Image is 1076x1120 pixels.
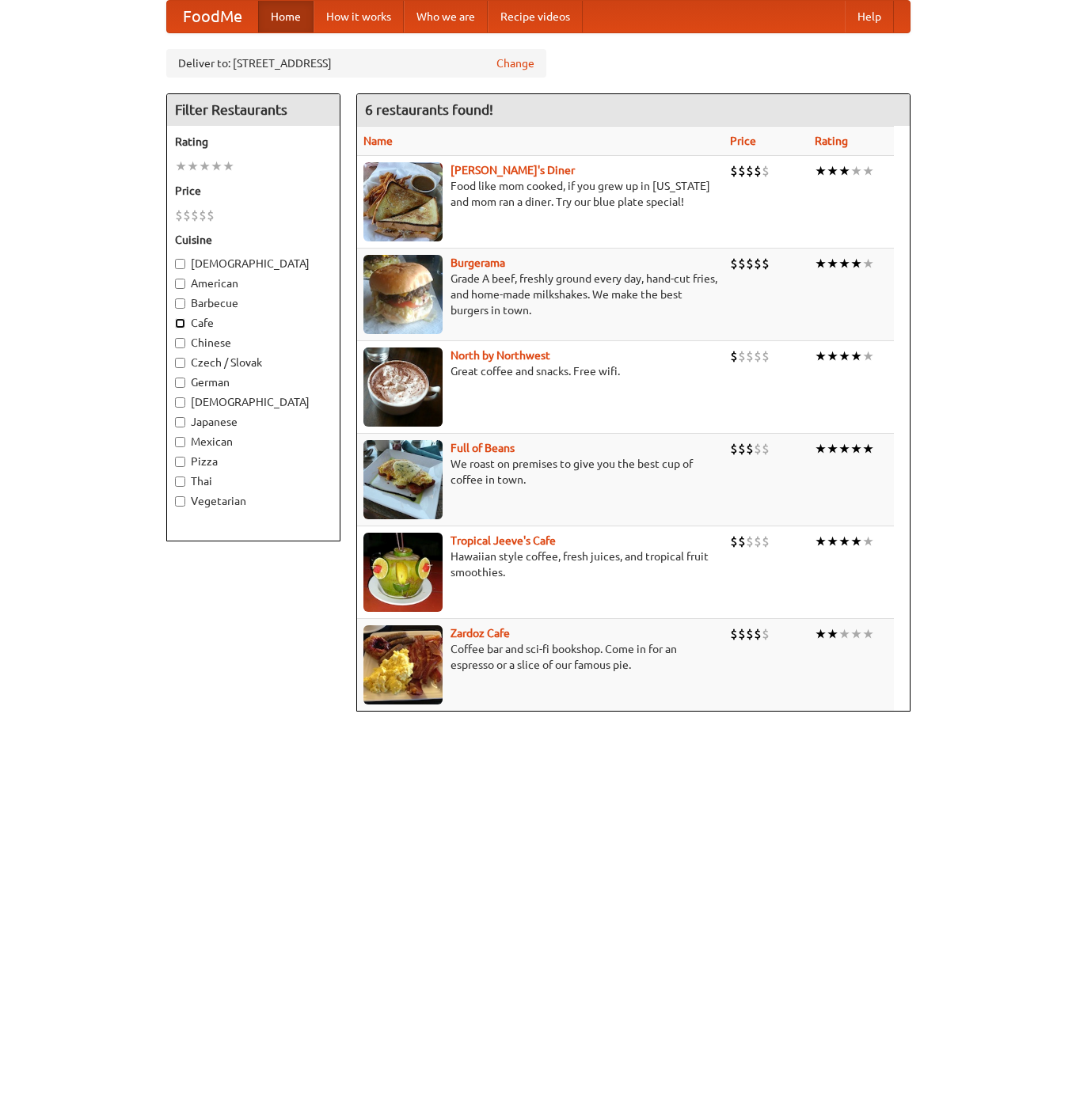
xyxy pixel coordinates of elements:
[730,135,756,147] a: Price
[738,162,746,180] li: $
[845,1,894,32] a: Help
[850,440,862,457] li: ★
[175,378,185,388] input: German
[175,134,332,150] h5: Rating
[815,135,848,147] a: Rating
[754,255,762,272] li: $
[754,533,762,550] li: $
[815,625,827,643] li: ★
[167,94,340,126] h4: Filter Restaurants
[738,255,746,272] li: $
[730,533,738,550] li: $
[762,625,770,643] li: $
[762,533,770,550] li: $
[258,1,314,32] a: Home
[175,315,332,331] label: Cafe
[827,162,838,180] li: ★
[827,533,838,550] li: ★
[175,374,332,390] label: German
[363,641,717,673] p: Coffee bar and sci-fi bookshop. Come in for an espresso or a slice of our famous pie.
[746,162,754,180] li: $
[730,440,738,457] li: $
[451,256,505,269] b: Burgerama
[363,162,443,241] img: sallys.jpg
[207,207,215,224] li: $
[363,363,717,379] p: Great coffee and snacks. Free wifi.
[451,534,556,547] a: Tropical Jeeve's Cafe
[838,625,850,643] li: ★
[175,318,185,328] input: Cafe
[838,255,850,272] li: ★
[314,1,404,32] a: How it works
[746,533,754,550] li: $
[850,255,862,272] li: ★
[404,1,488,32] a: Who we are
[862,625,874,643] li: ★
[451,349,550,362] a: North by Northwest
[191,207,199,224] li: $
[730,625,738,643] li: $
[850,162,862,180] li: ★
[488,1,583,32] a: Recipe videos
[187,158,199,175] li: ★
[862,162,874,180] li: ★
[838,440,850,457] li: ★
[838,162,850,180] li: ★
[175,493,332,509] label: Vegetarian
[175,476,185,487] input: Thai
[363,456,717,488] p: We roast on premises to give you the best cup of coffee in town.
[363,625,443,704] img: zardoz.jpg
[199,158,211,175] li: ★
[850,625,862,643] li: ★
[451,164,575,177] a: [PERSON_NAME]'s Diner
[451,442,515,454] a: Full of Beans
[363,255,443,334] img: burgerama.jpg
[746,625,754,643] li: $
[175,279,185,289] input: American
[754,347,762,365] li: $
[754,440,762,457] li: $
[862,440,874,457] li: ★
[730,255,738,272] li: $
[451,627,510,640] a: Zardoz Cafe
[738,347,746,365] li: $
[363,533,443,612] img: jeeves.jpg
[175,473,332,489] label: Thai
[175,158,187,175] li: ★
[850,347,862,365] li: ★
[175,437,185,447] input: Mexican
[175,417,185,427] input: Japanese
[827,347,838,365] li: ★
[827,625,838,643] li: ★
[754,625,762,643] li: $
[363,440,443,519] img: beans.jpg
[175,335,332,351] label: Chinese
[363,271,717,318] p: Grade A beef, freshly ground every day, hand-cut fries, and home-made milkshakes. We make the bes...
[175,457,185,467] input: Pizza
[175,496,185,507] input: Vegetarian
[175,232,332,248] h5: Cuisine
[175,183,332,199] h5: Price
[762,347,770,365] li: $
[175,358,185,368] input: Czech / Slovak
[827,440,838,457] li: ★
[746,255,754,272] li: $
[815,347,827,365] li: ★
[754,162,762,180] li: $
[175,454,332,469] label: Pizza
[175,397,185,408] input: [DEMOGRAPHIC_DATA]
[815,162,827,180] li: ★
[175,275,332,291] label: American
[730,162,738,180] li: $
[850,533,862,550] li: ★
[838,533,850,550] li: ★
[175,434,332,450] label: Mexican
[862,347,874,365] li: ★
[815,533,827,550] li: ★
[762,162,770,180] li: $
